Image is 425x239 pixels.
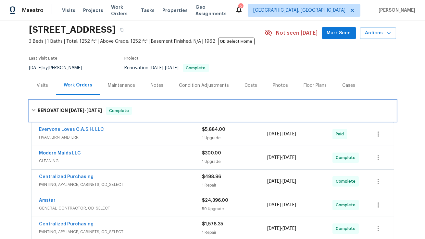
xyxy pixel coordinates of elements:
span: [DATE] [282,155,296,160]
span: Work Orders [111,4,133,17]
span: [DATE] [282,203,296,207]
span: - [150,66,179,70]
span: [DATE] [267,179,281,184]
h2: [STREET_ADDRESS] [29,27,116,33]
span: HVAC, BRN_AND_LRR [39,134,202,141]
div: 2 [238,4,243,10]
span: Actions [365,29,391,37]
button: Copy Address [116,24,128,36]
span: - [267,131,296,137]
button: Mark Seen [322,27,356,39]
div: 1 Repair [202,182,268,188]
span: [DATE] [150,66,164,70]
div: Work Orders [64,82,93,88]
span: Properties [162,7,188,14]
span: [DATE] [69,108,84,113]
span: Geo Assignments [195,4,227,17]
span: Complete [336,225,358,232]
span: $498.96 [202,175,221,179]
span: $5,884.00 [202,127,226,132]
span: $24,396.00 [202,198,229,203]
span: [DATE] [282,226,296,231]
span: Complete [336,202,358,208]
div: by [PERSON_NAME] [29,64,90,72]
button: Actions [360,27,396,39]
span: Visits [62,7,75,14]
span: [GEOGRAPHIC_DATA], [GEOGRAPHIC_DATA] [253,7,345,14]
span: Project [125,56,139,60]
span: [PERSON_NAME] [376,7,415,14]
span: Maestro [22,7,44,14]
span: Paid [336,131,346,137]
span: [DATE] [165,66,179,70]
span: PAINTING, APPLIANCE, CABINETS, OD_SELECT [39,229,202,235]
span: - [267,178,296,185]
div: Notes [151,82,164,89]
span: - [69,108,102,113]
span: - [267,154,296,161]
span: [DATE] [267,203,281,207]
a: Amstar [39,198,56,203]
span: [DATE] [282,132,296,136]
span: $300.00 [202,151,221,155]
div: RENOVATION [DATE]-[DATE]Complete [29,100,396,121]
h6: RENOVATION [38,107,102,115]
span: [DATE] [86,108,102,113]
div: 59 Upgrade [202,206,268,212]
span: Complete [336,178,358,185]
div: 1 Upgrade [202,158,268,165]
div: Floor Plans [304,82,327,89]
span: - [267,225,296,232]
div: 1 Upgrade [202,135,268,141]
div: Photos [273,82,288,89]
span: Complete [106,108,131,114]
span: - [267,202,296,208]
span: [DATE] [267,155,281,160]
span: $1,578.35 [202,222,223,226]
span: Last Visit Date [29,56,58,60]
span: PAINTING, APPLIANCE, CABINETS, OD_SELECT [39,181,202,188]
div: 1 Repair [202,229,268,236]
div: Costs [245,82,257,89]
a: Centralized Purchasing [39,222,94,226]
span: [DATE] [282,179,296,184]
span: 3 Beds | 1 Baths | Total: 1252 ft² | Above Grade: 1252 ft² | Basement Finished: N/A | 1962 [29,38,265,45]
span: Tasks [141,8,155,13]
span: GENERAL_CONTRACTOR, OD_SELECT [39,205,202,211]
a: Centralized Purchasing [39,175,94,179]
span: Complete [183,66,208,70]
div: Condition Adjustments [179,82,229,89]
span: Not seen [DATE] [276,30,318,36]
span: [DATE] [267,132,281,136]
span: [DATE] [29,66,43,70]
span: Projects [83,7,103,14]
div: Visits [37,82,48,89]
span: Mark Seen [327,29,351,37]
a: Everyone Loves C.A.S.H. LLC [39,127,104,132]
div: Maintenance [108,82,135,89]
span: OD Select Home [218,38,255,45]
span: [DATE] [267,226,281,231]
div: Cases [343,82,356,89]
span: CLEANING [39,158,202,164]
span: Renovation [125,66,209,70]
a: Modern Maids LLC [39,151,81,155]
span: Complete [336,154,358,161]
